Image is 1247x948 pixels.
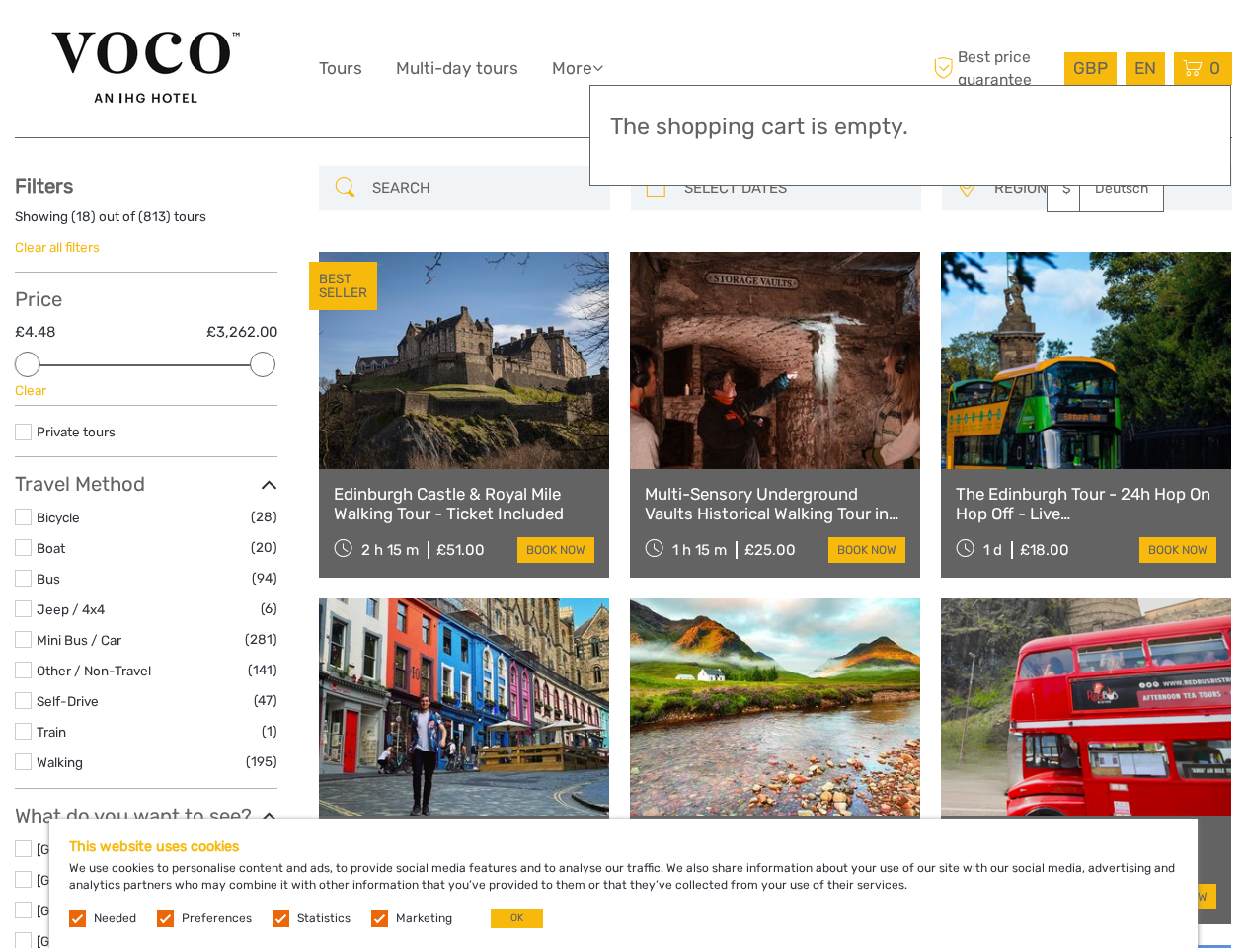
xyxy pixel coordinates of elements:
[37,663,151,678] a: Other / Non-Travel
[246,750,277,773] span: (195)
[15,239,100,255] a: Clear all filters
[37,424,116,439] a: Private tours
[37,632,121,648] a: Mini Bus / Car
[645,484,905,524] a: Multi-Sensory Underground Vaults Historical Walking Tour in [GEOGRAPHIC_DATA]
[254,689,277,712] span: (47)
[676,171,911,205] input: SELECT DATES
[15,472,277,496] h3: Travel Method
[15,322,55,343] label: £4.48
[248,659,277,681] span: (141)
[319,54,362,83] a: Tours
[37,540,65,556] a: Boat
[436,541,485,559] div: £51.00
[38,18,255,119] img: 2351-3db78779-5b4c-4a66-84b1-85ae754ee32d_logo_big.jpg
[37,601,105,617] a: Jeep / 4x4
[206,322,277,343] label: £3,262.00
[744,541,796,559] div: £25.00
[956,484,1216,524] a: The Edinburgh Tour - 24h Hop On Hop Off - Live commentary/Guided
[261,597,277,620] span: (6)
[37,903,171,918] a: [GEOGRAPHIC_DATA]
[37,510,80,525] a: Bicycle
[28,35,223,50] p: We're away right now. Please check back later!
[69,838,1178,855] h5: This website uses cookies
[361,541,419,559] span: 2 h 15 m
[49,819,1198,948] div: We use cookies to personalise content and ads, to provide social media features and to analyse ou...
[143,207,166,226] label: 813
[37,872,171,888] a: [GEOGRAPHIC_DATA]
[396,910,452,927] label: Marketing
[1139,537,1216,563] a: book now
[928,46,1059,90] span: Best price guarantee
[1126,52,1165,85] div: EN
[76,207,91,226] label: 18
[15,207,277,238] div: Showing ( ) out of ( ) tours
[672,541,727,559] span: 1 h 15 m
[262,720,277,743] span: (1)
[297,910,351,927] label: Statistics
[396,54,518,83] a: Multi-day tours
[227,31,251,54] button: Open LiveChat chat widget
[334,484,594,524] a: Edinburgh Castle & Royal Mile Walking Tour - Ticket Included
[37,754,83,770] a: Walking
[1080,171,1163,206] a: Deutsch
[37,571,60,587] a: Bus
[1020,541,1069,559] div: £18.00
[983,541,1002,559] span: 1 d
[15,174,73,197] strong: Filters
[94,910,136,927] label: Needed
[245,628,277,651] span: (281)
[610,114,1210,141] h3: The shopping cart is empty.
[15,287,277,311] h3: Price
[251,506,277,528] span: (28)
[1207,58,1223,78] span: 0
[37,724,66,740] a: Train
[552,54,603,83] a: More
[828,537,905,563] a: book now
[252,567,277,590] span: (94)
[15,381,277,400] div: Clear
[37,841,171,857] a: [GEOGRAPHIC_DATA]
[182,910,252,927] label: Preferences
[364,171,599,205] input: SEARCH
[309,262,377,311] div: BEST SELLER
[1048,171,1115,206] a: $
[985,172,1222,204] button: REGION / STARTS FROM
[37,693,99,709] a: Self-Drive
[251,536,277,559] span: (20)
[1073,58,1108,78] span: GBP
[491,908,543,928] button: OK
[517,537,594,563] a: book now
[15,804,277,828] h3: What do you want to see?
